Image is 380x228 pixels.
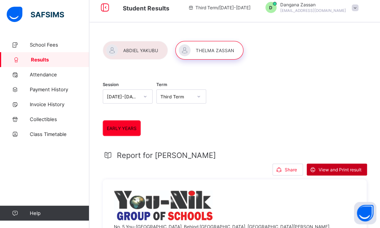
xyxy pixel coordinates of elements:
[30,116,89,122] span: Collectibles
[30,86,89,92] span: Payment History
[31,57,89,63] span: Results
[160,94,192,99] div: Third Term
[30,42,89,48] span: School Fees
[117,151,216,160] span: Report for [PERSON_NAME]
[107,94,139,99] div: [DATE]-[DATE]
[285,167,297,172] span: Share
[258,2,362,13] div: Dangana Zassan
[269,5,272,10] span: D
[7,7,64,22] img: safsims
[354,202,376,224] button: Open asap
[103,82,119,87] span: Session
[280,8,346,13] span: [EMAIL_ADDRESS][DOMAIN_NAME]
[30,210,89,216] span: Help
[156,82,167,87] span: Term
[30,101,89,107] span: Invoice History
[319,167,361,172] span: View and Print result
[107,126,137,131] span: EARLY YEARS
[123,4,169,12] span: Student Results
[188,5,250,10] span: session/term information
[114,190,213,220] img: younik.png
[30,131,89,137] span: Class Timetable
[280,2,346,7] span: Dangana Zassan
[30,72,89,77] span: Attendance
